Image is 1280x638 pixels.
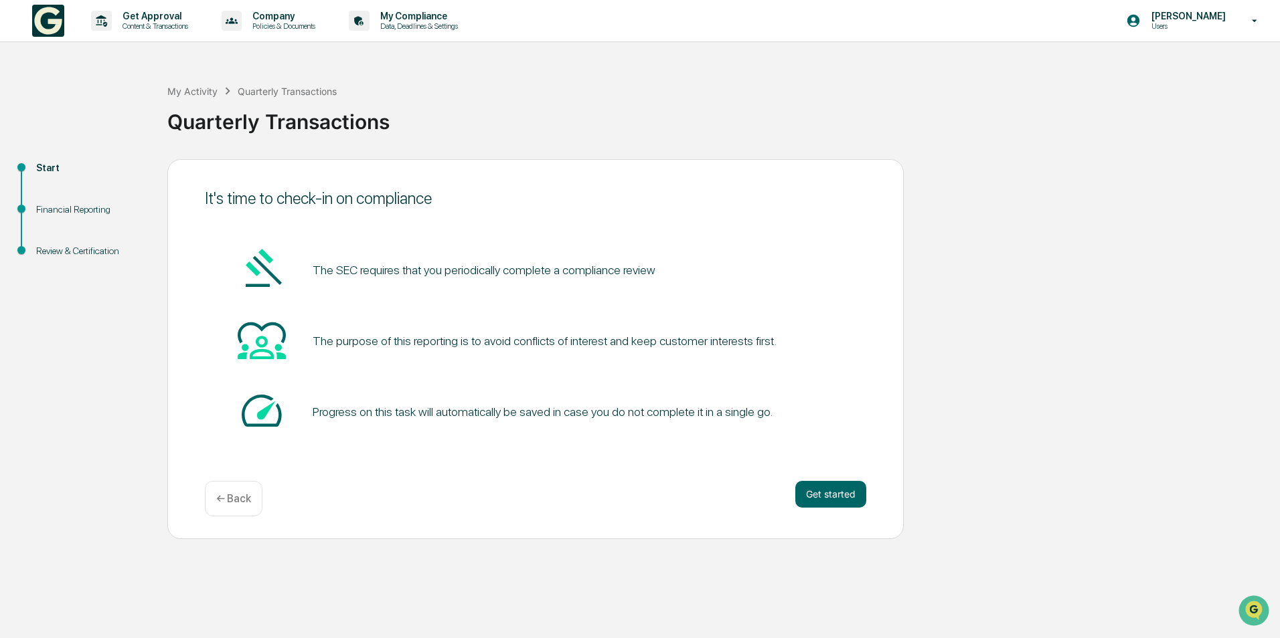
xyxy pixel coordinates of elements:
div: The purpose of this reporting is to avoid conflicts of interest and keep customer interests first. [313,334,777,348]
p: Company [242,11,322,21]
span: Preclearance [27,169,86,182]
iframe: Open customer support [1237,594,1273,630]
button: Get started [795,481,866,508]
p: ← Back [216,492,251,505]
a: 🗄️Attestations [92,163,171,187]
img: logo [32,5,64,37]
img: 1746055101610-c473b297-6a78-478c-a979-82029cc54cd1 [13,102,37,126]
img: Speed-dial [238,387,286,435]
img: Gavel [238,245,286,293]
p: Get Approval [112,11,195,21]
div: 🗄️ [97,170,108,181]
p: Users [1141,21,1232,31]
p: How can we help? [13,28,244,49]
button: Start new chat [228,106,244,122]
div: We're available if you need us! [46,116,169,126]
div: Review & Certification [36,244,146,258]
p: Data, Deadlines & Settings [370,21,465,31]
div: Start new chat [46,102,220,116]
pre: The SEC requires that you periodically complete a compliance review [313,261,655,279]
span: Data Lookup [27,194,84,207]
img: Heart [238,316,286,364]
span: Pylon [133,227,162,237]
div: It's time to check-in on compliance [205,189,866,208]
div: 🖐️ [13,170,24,181]
p: [PERSON_NAME] [1141,11,1232,21]
div: Quarterly Transactions [238,86,337,97]
p: My Compliance [370,11,465,21]
p: Content & Transactions [112,21,195,31]
div: Start [36,161,146,175]
div: Progress on this task will automatically be saved in case you do not complete it in a single go. [313,405,773,419]
div: Quarterly Transactions [167,99,1273,134]
div: Financial Reporting [36,203,146,217]
a: 🔎Data Lookup [8,189,90,213]
div: My Activity [167,86,218,97]
p: Policies & Documents [242,21,322,31]
span: Attestations [110,169,166,182]
a: Powered byPylon [94,226,162,237]
div: 🔎 [13,195,24,206]
a: 🖐️Preclearance [8,163,92,187]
